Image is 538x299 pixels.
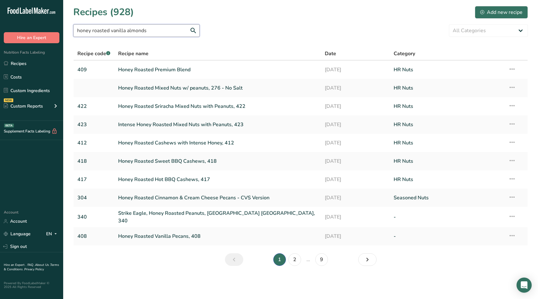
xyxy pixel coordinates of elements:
div: NEW [4,98,13,102]
span: Category [394,50,415,57]
a: [DATE] [325,63,386,76]
a: Honey Roasted Sweet BBQ Cashews, 418 [118,155,317,168]
div: Add new recipe [480,9,523,16]
a: Seasoned Nuts [394,191,501,204]
a: HR Nuts [394,155,501,168]
a: Honey Roasted Cinnamon & Cream Cheese Pecans - CVS Version [118,191,317,204]
a: - [394,209,501,225]
div: Powered By FoodLabelMaker © 2025 All Rights Reserved [4,281,59,289]
a: About Us . [35,263,50,267]
a: Next page [358,253,377,266]
a: Language [4,228,31,239]
a: HR Nuts [394,81,501,95]
div: Custom Reports [4,103,43,109]
a: HR Nuts [394,118,501,131]
a: Honey Roasted Vanilla Pecans, 408 [118,230,317,243]
a: Honey Roasted Sriracha Mixed Nuts with Peanuts, 422 [118,100,317,113]
a: 304 [77,191,111,204]
a: Honey Roasted Hot BBQ Cashews, 417 [118,173,317,186]
div: EN [46,230,59,238]
a: Page 2. [288,253,301,266]
a: [DATE] [325,100,386,113]
a: Honey Roasted Premium Blend [118,63,317,76]
a: Strike Eagle, Honey Roasted Peanuts, [GEOGRAPHIC_DATA] [GEOGRAPHIC_DATA], 340 [118,209,317,225]
a: 418 [77,155,111,168]
input: Search for recipe [73,24,200,37]
a: HR Nuts [394,173,501,186]
a: HR Nuts [394,136,501,149]
a: [DATE] [325,81,386,95]
button: Hire an Expert [4,32,59,43]
h1: Recipes (928) [73,5,134,19]
a: 422 [77,100,111,113]
a: Honey Roasted Cashews with Intense Honey, 412 [118,136,317,149]
a: 412 [77,136,111,149]
a: Honey Roasted Mixed Nuts w/ peanuts, 276 - No Salt [118,81,317,95]
a: [DATE] [325,230,386,243]
span: Date [325,50,336,57]
a: Hire an Expert . [4,263,26,267]
a: 340 [77,209,111,225]
a: 409 [77,63,111,76]
div: BETA [4,124,14,127]
a: Page 9. [315,253,328,266]
a: [DATE] [325,191,386,204]
div: Open Intercom Messenger [517,278,532,293]
a: Terms & Conditions . [4,263,59,272]
button: Add new recipe [475,6,528,19]
span: Recipe code [77,50,110,57]
a: HR Nuts [394,100,501,113]
a: 408 [77,230,111,243]
a: Intense Honey Roasted Mixed Nuts with Peanuts, 423 [118,118,317,131]
a: FAQ . [27,263,35,267]
a: HR Nuts [394,63,501,76]
a: 417 [77,173,111,186]
a: Previous page [225,253,243,266]
a: [DATE] [325,209,386,225]
a: - [394,230,501,243]
a: Privacy Policy [24,267,44,272]
a: [DATE] [325,136,386,149]
a: [DATE] [325,173,386,186]
a: 423 [77,118,111,131]
span: Recipe name [118,50,148,57]
a: [DATE] [325,155,386,168]
a: [DATE] [325,118,386,131]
